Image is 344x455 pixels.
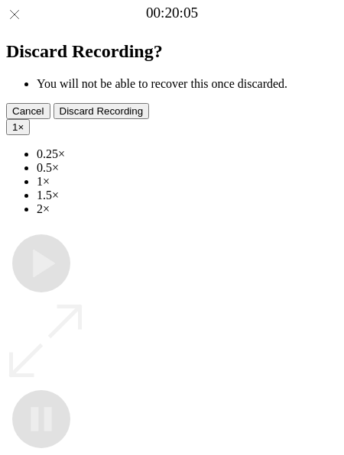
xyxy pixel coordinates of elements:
[6,41,338,62] h2: Discard Recording?
[6,119,30,135] button: 1×
[12,121,18,133] span: 1
[54,103,150,119] button: Discard Recording
[146,5,198,21] a: 00:20:05
[37,161,338,175] li: 0.5×
[6,103,50,119] button: Cancel
[37,175,338,189] li: 1×
[37,147,338,161] li: 0.25×
[37,189,338,202] li: 1.5×
[37,202,338,216] li: 2×
[37,77,338,91] li: You will not be able to recover this once discarded.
